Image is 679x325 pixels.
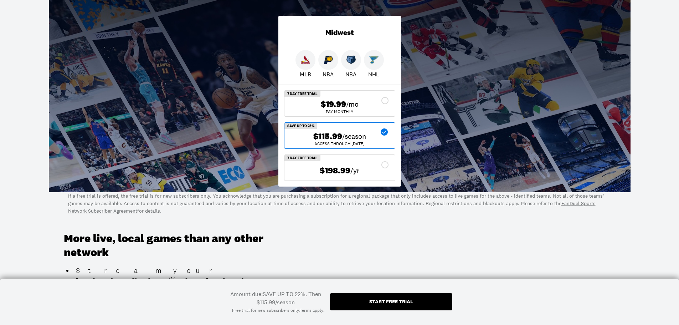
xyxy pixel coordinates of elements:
[301,55,310,65] img: Cardinals
[368,70,379,78] p: NHL
[369,55,379,65] img: Blues
[321,99,346,110] span: $19.99
[342,131,366,141] span: /season
[300,308,323,314] a: Terms apply
[290,110,389,114] div: Pay Monthly
[345,70,356,78] p: NBA
[284,123,317,129] div: SAVE UP TO 25%
[320,166,350,176] span: $198.99
[73,266,295,311] li: Stream your teams. Watch live, local NBA, NHL, and MLB games all season
[232,308,324,314] div: Free trial for new subscribers only. .
[68,192,611,215] p: If a free trial is offered, the free trial is for new subscribers only. You acknowledge that you ...
[300,70,311,78] p: MLB
[346,99,359,109] span: /mo
[64,232,295,259] h3: More live, local games than any other network
[284,91,320,97] div: 7 Day Free Trial
[350,166,360,176] span: /yr
[346,55,356,65] img: Grizzlies
[227,290,324,306] div: Amount due: SAVE UP TO 22%. Then $115.99/season
[313,131,342,142] span: $115.99
[323,70,334,78] p: NBA
[369,299,413,304] div: Start free trial
[278,16,401,50] div: Midwest
[284,155,320,161] div: 7 Day Free Trial
[290,142,389,146] div: ACCESS THROUGH [DATE]
[324,55,333,65] img: Pacers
